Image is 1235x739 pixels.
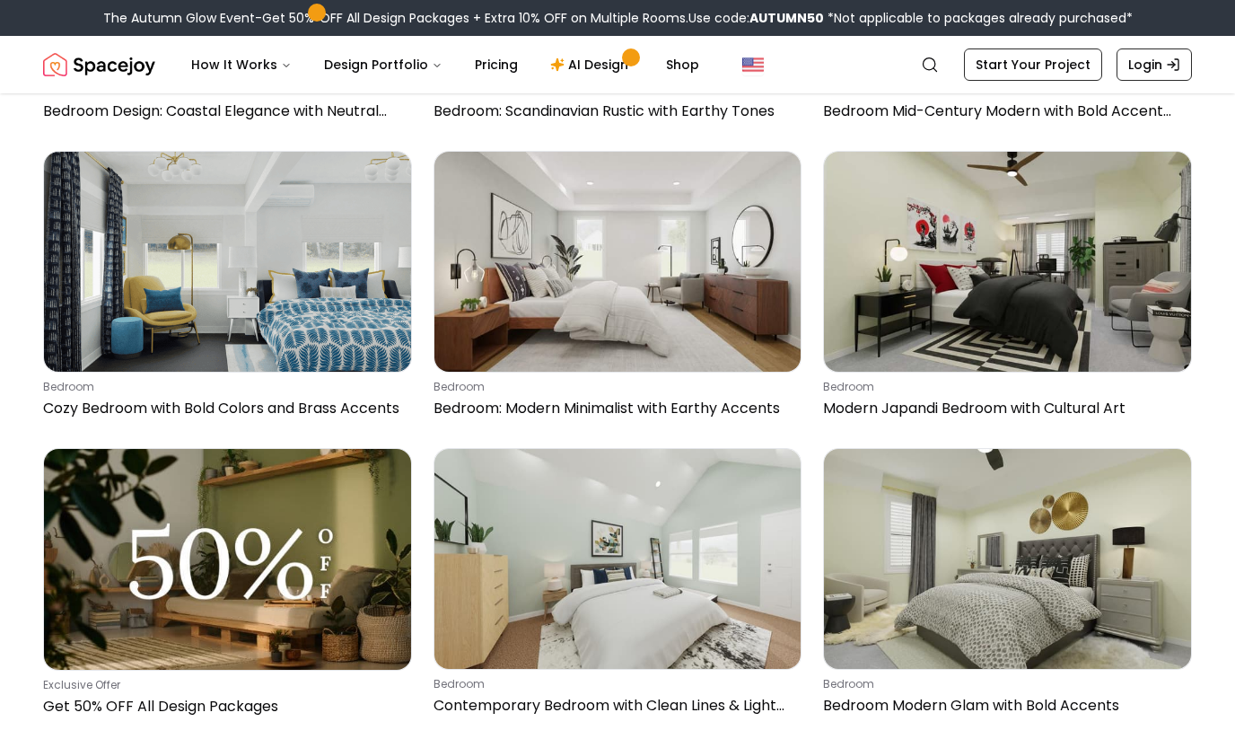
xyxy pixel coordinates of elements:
[434,380,795,394] p: bedroom
[652,47,714,83] a: Shop
[43,678,405,692] p: Exclusive Offer
[823,448,1192,725] a: Bedroom Modern Glam with Bold AccentsbedroomBedroom Modern Glam with Bold Accents
[177,47,714,83] nav: Main
[964,48,1102,81] a: Start Your Project
[43,47,155,83] a: Spacejoy
[434,151,802,427] a: Bedroom: Modern Minimalist with Earthy AccentsbedroomBedroom: Modern Minimalist with Earthy Accents
[823,695,1185,717] p: Bedroom Modern Glam with Bold Accents
[749,9,824,27] b: AUTUMN50
[43,151,412,427] a: Cozy Bedroom with Bold Colors and Brass AccentsbedroomCozy Bedroom with Bold Colors and Brass Acc...
[823,398,1185,419] p: Modern Japandi Bedroom with Cultural Art
[43,398,405,419] p: Cozy Bedroom with Bold Colors and Brass Accents
[103,9,1133,27] div: The Autumn Glow Event-Get 50% OFF All Design Packages + Extra 10% OFF on Multiple Rooms.
[434,152,801,372] img: Bedroom: Modern Minimalist with Earthy Accents
[434,677,795,691] p: bedroom
[823,151,1192,427] a: Modern Japandi Bedroom with Cultural ArtbedroomModern Japandi Bedroom with Cultural Art
[434,449,801,669] img: Contemporary Bedroom with Clean Lines & Light Tones
[823,380,1185,394] p: bedroom
[43,448,412,725] a: Get 50% OFF All Design PackagesExclusive OfferGet 50% OFF All Design Packages
[310,47,457,83] button: Design Portfolio
[43,101,405,122] p: Bedroom Design: Coastal Elegance with Neutral Tones
[43,696,405,717] p: Get 50% OFF All Design Packages
[823,677,1185,691] p: bedroom
[434,448,802,725] a: Contemporary Bedroom with Clean Lines & Light TonesbedroomContemporary Bedroom with Clean Lines &...
[434,695,795,717] p: Contemporary Bedroom with Clean Lines & Light Tones
[43,36,1192,93] nav: Global
[43,380,405,394] p: bedroom
[434,101,795,122] p: Bedroom: Scandinavian Rustic with Earthy Tones
[688,9,824,27] span: Use code:
[823,101,1185,122] p: Bedroom Mid-Century Modern with Bold Accent Wall
[824,449,1191,669] img: Bedroom Modern Glam with Bold Accents
[44,152,411,372] img: Cozy Bedroom with Bold Colors and Brass Accents
[824,9,1133,27] span: *Not applicable to packages already purchased*
[177,47,306,83] button: How It Works
[434,398,795,419] p: Bedroom: Modern Minimalist with Earthy Accents
[460,47,532,83] a: Pricing
[824,152,1191,372] img: Modern Japandi Bedroom with Cultural Art
[742,54,764,75] img: United States
[536,47,648,83] a: AI Design
[44,449,411,670] img: Get 50% OFF All Design Packages
[1117,48,1192,81] a: Login
[43,47,155,83] img: Spacejoy Logo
